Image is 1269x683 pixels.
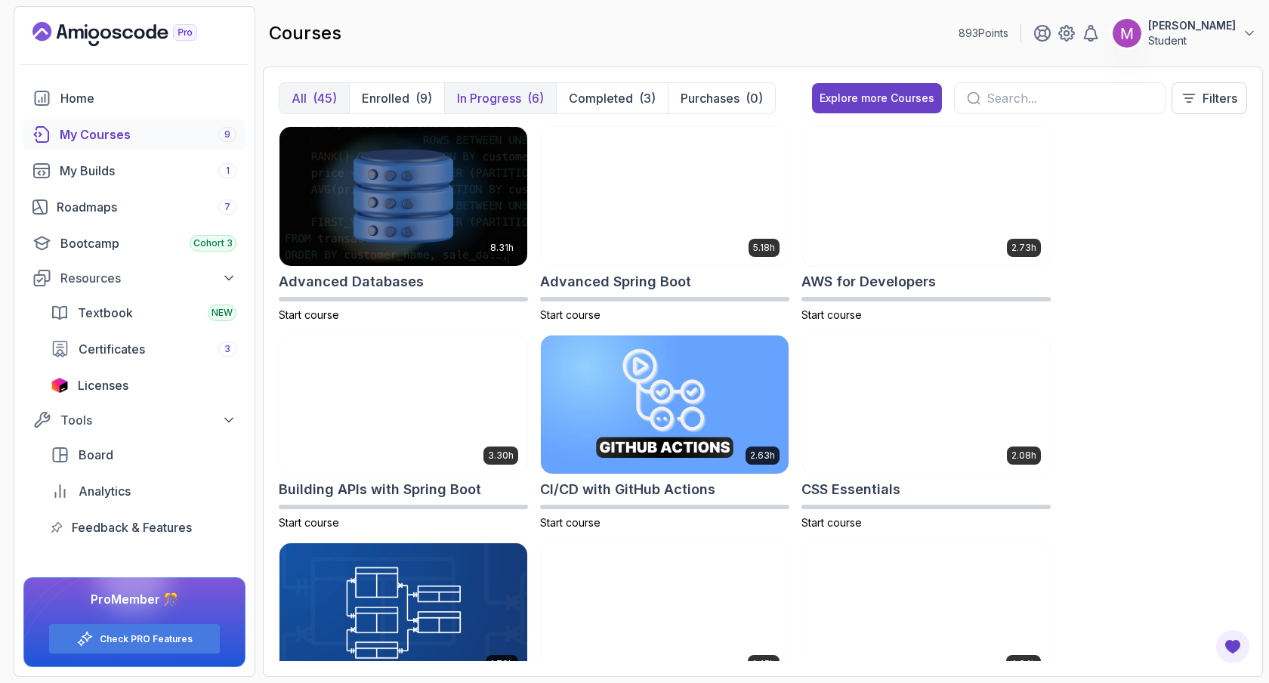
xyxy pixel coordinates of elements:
[1203,89,1237,107] p: Filters
[959,26,1008,41] p: 893 Points
[541,543,789,682] img: Docker for Java Developers card
[60,125,236,144] div: My Courses
[1011,658,1036,670] p: 4.64h
[1113,19,1141,48] img: user profile image
[541,335,789,474] img: CI/CD with GitHub Actions card
[57,198,236,216] div: Roadmaps
[540,308,601,321] span: Start course
[79,446,113,464] span: Board
[1172,82,1247,114] button: Filters
[1215,629,1251,665] button: Open Feedback Button
[1148,33,1236,48] p: Student
[42,298,245,328] a: textbook
[802,335,1050,474] img: CSS Essentials card
[415,89,432,107] div: (9)
[639,89,656,107] div: (3)
[42,370,245,400] a: licenses
[32,22,232,46] a: Landing page
[23,119,245,150] a: courses
[1112,18,1257,48] button: user profile image[PERSON_NAME]Student
[1011,242,1036,254] p: 2.73h
[78,376,128,394] span: Licenses
[226,165,230,177] span: 1
[60,89,236,107] div: Home
[42,440,245,470] a: board
[746,89,763,107] div: (0)
[986,89,1153,107] input: Search...
[60,269,236,287] div: Resources
[193,237,233,249] span: Cohort 3
[444,83,556,113] button: In Progress(6)
[801,271,936,292] h2: AWS for Developers
[801,516,862,529] span: Start course
[23,156,245,186] a: builds
[801,308,862,321] span: Start course
[279,479,481,500] h2: Building APIs with Spring Boot
[269,21,341,45] h2: courses
[540,516,601,529] span: Start course
[224,128,230,141] span: 9
[60,411,236,429] div: Tools
[78,304,133,322] span: Textbook
[362,89,409,107] p: Enrolled
[51,378,69,393] img: jetbrains icon
[313,89,337,107] div: (45)
[23,192,245,222] a: roadmaps
[279,335,527,474] img: Building APIs with Spring Boot card
[750,450,775,462] p: 2.63h
[820,91,934,106] div: Explore more Courses
[23,264,245,292] button: Resources
[279,127,527,266] img: Advanced Databases card
[569,89,633,107] p: Completed
[488,450,514,462] p: 3.30h
[72,518,192,536] span: Feedback & Features
[681,89,739,107] p: Purchases
[279,308,339,321] span: Start course
[23,406,245,434] button: Tools
[1011,450,1036,462] p: 2.08h
[48,623,221,654] button: Check PRO Features
[801,479,900,500] h2: CSS Essentials
[540,271,691,292] h2: Advanced Spring Boot
[60,162,236,180] div: My Builds
[42,476,245,506] a: analytics
[490,242,514,254] p: 8.31h
[279,516,339,529] span: Start course
[211,307,233,319] span: NEW
[802,127,1050,266] img: AWS for Developers card
[279,543,527,682] img: Database Design & Implementation card
[527,89,544,107] div: (6)
[42,334,245,364] a: certificates
[224,343,230,355] span: 3
[23,228,245,258] a: bootcamp
[812,83,942,113] button: Explore more Courses
[668,83,775,113] button: Purchases(0)
[752,658,775,670] p: 1.45h
[279,271,424,292] h2: Advanced Databases
[457,89,521,107] p: In Progress
[79,340,145,358] span: Certificates
[42,512,245,542] a: feedback
[490,658,514,670] p: 1.70h
[802,543,1050,682] img: Docker For Professionals card
[79,482,131,500] span: Analytics
[60,234,236,252] div: Bootcamp
[753,242,775,254] p: 5.18h
[100,633,193,645] a: Check PRO Features
[541,127,789,266] img: Advanced Spring Boot card
[1148,18,1236,33] p: [PERSON_NAME]
[279,83,349,113] button: All(45)
[349,83,444,113] button: Enrolled(9)
[292,89,307,107] p: All
[224,201,230,213] span: 7
[556,83,668,113] button: Completed(3)
[23,83,245,113] a: home
[540,479,715,500] h2: CI/CD with GitHub Actions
